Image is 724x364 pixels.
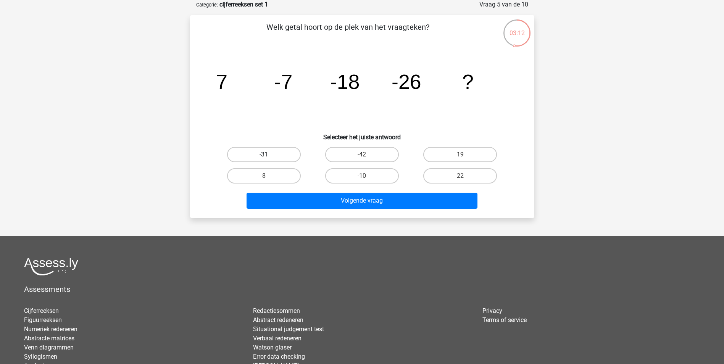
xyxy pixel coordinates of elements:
a: Privacy [482,307,502,314]
a: Venn diagrammen [24,344,74,351]
label: 22 [423,168,497,184]
strong: cijferreeksen set 1 [219,1,268,8]
a: Syllogismen [24,353,57,360]
a: Error data checking [253,353,305,360]
a: Watson glaser [253,344,292,351]
tspan: 7 [216,70,227,93]
a: Numeriek redeneren [24,325,77,333]
h5: Assessments [24,285,700,294]
label: -10 [325,168,399,184]
label: -31 [227,147,301,162]
small: Categorie: [196,2,218,8]
label: -42 [325,147,399,162]
a: Situational judgement test [253,325,324,333]
div: 03:12 [503,19,531,38]
a: Abstracte matrices [24,335,74,342]
a: Cijferreeksen [24,307,59,314]
label: 8 [227,168,301,184]
p: Welk getal hoort op de plek van het vraagteken? [202,21,493,44]
label: 19 [423,147,497,162]
a: Abstract redeneren [253,316,303,324]
tspan: ? [462,70,474,93]
a: Redactiesommen [253,307,300,314]
a: Figuurreeksen [24,316,62,324]
a: Verbaal redeneren [253,335,302,342]
h6: Selecteer het juiste antwoord [202,127,522,141]
button: Volgende vraag [247,193,477,209]
tspan: -26 [392,70,421,93]
a: Terms of service [482,316,527,324]
tspan: -18 [330,70,360,93]
tspan: -7 [274,70,292,93]
img: Assessly logo [24,258,78,275]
